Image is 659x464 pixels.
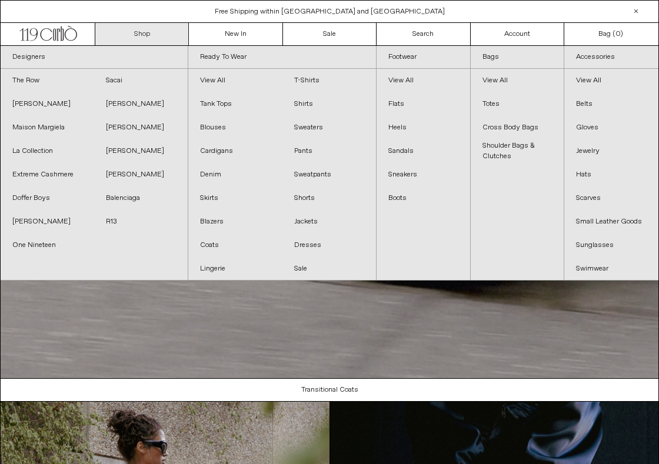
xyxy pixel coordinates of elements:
a: Sale [283,23,377,45]
a: Small Leather Goods [564,210,658,233]
a: Designers [1,46,188,69]
a: [PERSON_NAME] [94,116,188,139]
a: Gloves [564,116,658,139]
a: Sandals [377,139,470,163]
a: Heels [377,116,470,139]
a: [PERSON_NAME] [1,210,94,233]
a: Cardigans [188,139,282,163]
a: Free Shipping within [GEOGRAPHIC_DATA] and [GEOGRAPHIC_DATA] [215,7,445,16]
a: Shirts [282,92,376,116]
a: Shorts [282,186,376,210]
a: Bag () [564,23,658,45]
a: Bags [471,46,564,69]
span: 0 [615,29,620,39]
a: Sweaters [282,116,376,139]
a: Pants [282,139,376,163]
a: Sneakers [377,163,470,186]
a: Transitional Coats [1,379,659,401]
a: Doffer Boys [1,186,94,210]
a: Blouses [188,116,282,139]
a: Blazers [188,210,282,233]
a: [PERSON_NAME] [94,163,188,186]
a: Your browser does not support the video tag. [1,372,658,381]
a: Sweatpants [282,163,376,186]
a: Dresses [282,233,376,257]
a: R13 [94,210,188,233]
a: Tank Tops [188,92,282,116]
a: La Collection [1,139,94,163]
a: Jackets [282,210,376,233]
a: Lingerie [188,257,282,281]
a: Swimwear [564,257,658,281]
a: Belts [564,92,658,116]
a: New In [189,23,282,45]
a: View All [564,69,658,92]
a: Sale [282,257,376,281]
a: One Nineteen [1,233,94,257]
span: ) [615,29,623,39]
a: The Row [1,69,94,92]
a: Denim [188,163,282,186]
a: Sacai [94,69,188,92]
a: [PERSON_NAME] [1,92,94,116]
a: Flats [377,92,470,116]
a: View All [471,69,564,92]
a: Hats [564,163,658,186]
a: Skirts [188,186,282,210]
a: Balenciaga [94,186,188,210]
a: Ready To Wear [188,46,375,69]
a: T-Shirts [282,69,376,92]
a: Shop [95,23,189,45]
a: Cross Body Bags [471,116,564,139]
a: Account [471,23,564,45]
a: Jewelry [564,139,658,163]
a: [PERSON_NAME] [94,139,188,163]
a: Extreme Cashmere [1,163,94,186]
a: [PERSON_NAME] [94,92,188,116]
a: Shoulder Bags & Clutches [471,139,564,163]
a: Accessories [564,46,658,69]
a: View All [377,69,470,92]
a: Coats [188,233,282,257]
a: Boots [377,186,470,210]
a: View All [188,69,282,92]
a: Maison Margiela [1,116,94,139]
a: Sunglasses [564,233,658,257]
a: Scarves [564,186,658,210]
a: Search [377,23,470,45]
a: Footwear [377,46,470,69]
a: Totes [471,92,564,116]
